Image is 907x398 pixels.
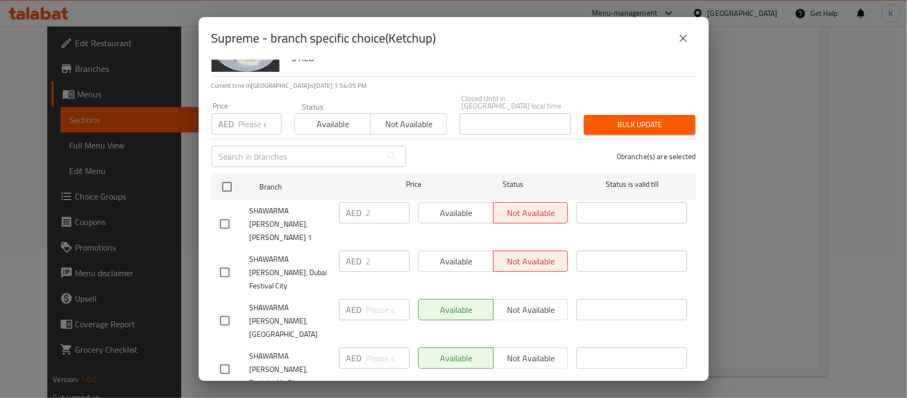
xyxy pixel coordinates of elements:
[366,299,410,320] input: Please enter price
[378,178,449,191] span: Price
[592,118,687,131] span: Bulk update
[457,178,568,191] span: Status
[259,180,370,194] span: Branch
[250,301,330,341] span: SHAWARMA [PERSON_NAME], [GEOGRAPHIC_DATA]
[250,204,330,244] span: SHAWARMA [PERSON_NAME], [PERSON_NAME] 1
[346,206,362,219] p: AED
[250,350,330,389] span: SHAWARMA [PERSON_NAME], Sustainable City
[239,113,282,135] input: Please enter price
[577,178,687,191] span: Status is valid till
[219,118,234,130] p: AED
[299,117,367,132] span: Available
[366,347,410,369] input: Please enter price
[211,30,436,47] h2: Supreme - branch specific choice(Ketchup)
[584,115,696,135] button: Bulk update
[375,117,443,132] span: Not available
[346,255,362,268] p: AED
[211,81,696,90] p: Current time in [GEOGRAPHIC_DATA] is [DATE] 1:54:05 PM
[366,251,410,272] input: Please enter price
[294,113,371,135] button: Available
[366,202,410,223] input: Please enter price
[346,352,362,364] p: AED
[671,26,696,51] button: close
[292,51,688,65] h6: 0 AED
[370,113,447,135] button: Not available
[211,146,382,167] input: Search in branches
[617,151,696,162] p: 0 branche(s) are selected
[346,303,362,316] p: AED
[250,253,330,293] span: SHAWARMA [PERSON_NAME], Dubai Festival City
